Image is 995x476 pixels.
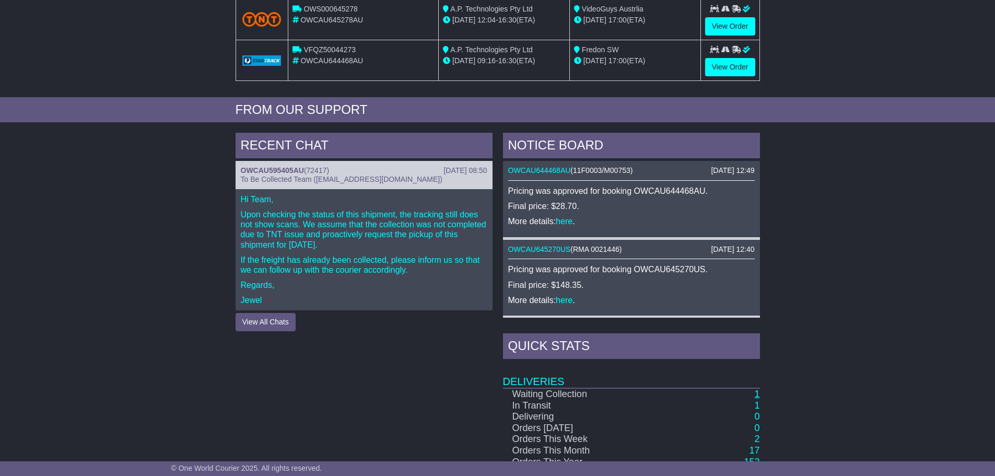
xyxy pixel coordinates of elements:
p: More details: . [508,295,755,305]
a: 1 [754,389,759,399]
span: 72417 [307,166,327,175]
td: Orders This Week [503,434,665,445]
a: 0 [754,423,759,433]
div: [DATE] 12:49 [711,166,754,175]
div: (ETA) [574,55,696,66]
a: View Order [705,17,755,36]
div: FROM OUR SUPPORT [236,102,760,118]
a: 17 [749,445,759,456]
td: Orders This Year [503,457,665,468]
span: Fredon SW [582,45,619,54]
div: ( ) [508,166,755,175]
div: Quick Stats [503,333,760,362]
span: A.P. Technologies Pty Ltd [450,45,532,54]
span: 12:04 [477,16,496,24]
p: Final price: $148.35. [508,280,755,290]
p: Pricing was approved for booking OWCAU645270US. [508,264,755,274]
span: [DATE] [452,16,475,24]
p: Jewel [241,295,487,305]
p: If the freight has already been collected, please inform us so that we can follow up with the cou... [241,255,487,275]
span: 17:00 [608,16,627,24]
img: GetCarrierServiceLogo [242,55,282,66]
span: VFQZ50044273 [303,45,356,54]
td: Orders This Month [503,445,665,457]
a: View Order [705,58,755,76]
a: OWCAU644468AU [508,166,571,175]
p: Regards, [241,280,487,290]
button: View All Chats [236,313,296,331]
a: 1 [754,400,759,411]
td: Orders [DATE] [503,423,665,434]
td: Delivering [503,411,665,423]
span: [DATE] [583,56,606,65]
td: Deliveries [503,362,760,388]
span: © One World Courier 2025. All rights reserved. [171,464,322,472]
span: [DATE] [583,16,606,24]
div: - (ETA) [443,15,565,26]
p: Upon checking the status of this shipment, the tracking still does not show scans. We assume that... [241,210,487,250]
a: 2 [754,434,759,444]
span: VideoGuys Austrlia [582,5,643,13]
img: TNT_Domestic.png [242,12,282,26]
p: More details: . [508,216,755,226]
p: Hi Team, [241,194,487,204]
p: Pricing was approved for booking OWCAU644468AU. [508,186,755,196]
span: A.P. Technologies Pty Ltd [450,5,532,13]
div: [DATE] 12:40 [711,245,754,254]
a: OWCAU645270US [508,245,571,253]
span: To Be Collected Team ([EMAIL_ADDRESS][DOMAIN_NAME]) [241,175,442,183]
span: [DATE] [452,56,475,65]
a: 152 [744,457,759,467]
div: ( ) [241,166,487,175]
span: RMA 0021446 [573,245,619,253]
div: [DATE] 08:50 [443,166,487,175]
span: 16:30 [498,56,517,65]
td: In Transit [503,400,665,412]
span: 17:00 [608,56,627,65]
p: Final price: $28.70. [508,201,755,211]
span: OWCAU644468AU [300,56,363,65]
span: 11F0003/M00753 [573,166,630,175]
div: (ETA) [574,15,696,26]
a: here [556,296,572,305]
a: here [556,217,572,226]
span: OWCAU645278AU [300,16,363,24]
div: - (ETA) [443,55,565,66]
a: 0 [754,411,759,422]
span: 16:30 [498,16,517,24]
div: RECENT CHAT [236,133,493,161]
div: NOTICE BOARD [503,133,760,161]
span: OWS000645278 [303,5,358,13]
span: 09:16 [477,56,496,65]
a: OWCAU595405AU [241,166,304,175]
div: ( ) [508,245,755,254]
td: Waiting Collection [503,388,665,400]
